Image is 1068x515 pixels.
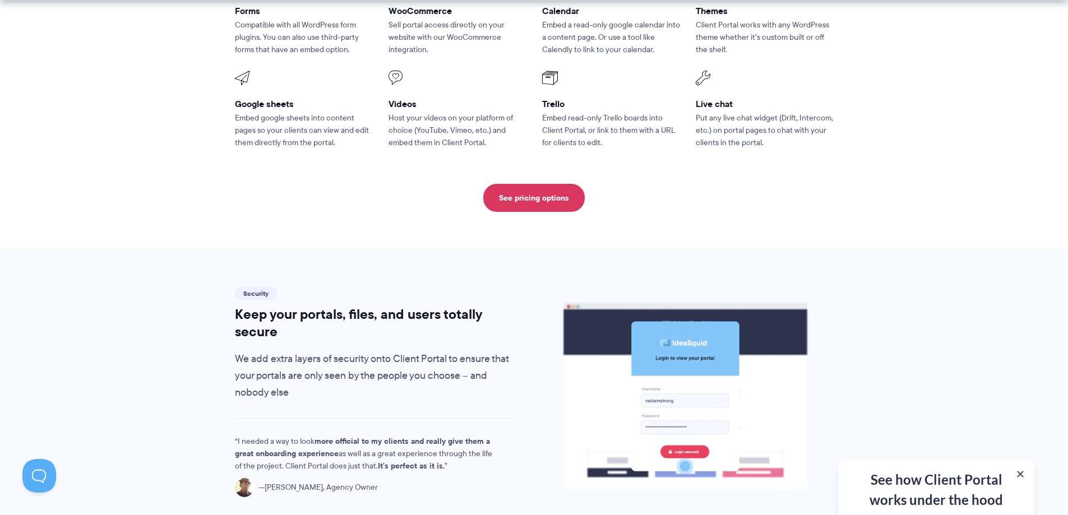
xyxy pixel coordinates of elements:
span: Security [235,287,277,300]
p: Compatible with all WordPress form plugins. You can also use third-party forms that have an embed... [235,19,373,56]
strong: more official to my clients and really give them a great onboarding experience [235,435,490,460]
p: Client Portal works with any WordPress theme whether it’s custom built or off the shelf. [696,19,834,56]
p: Embed a read-only google calendar into a content page. Or use a tool like Calendly to link to you... [542,19,680,56]
p: Put any live chat widget (Drift, Intercom, etc.) on portal pages to chat with your clients in the... [696,112,834,149]
h3: Themes [696,5,834,17]
h3: Live chat [696,98,834,110]
h3: Trello [542,98,680,110]
p: Embed read-only Trello boards into Client Portal, or link to them with a URL for clients to edit. [542,112,680,149]
span: [PERSON_NAME], Agency Owner [258,481,378,494]
h3: Forms [235,5,373,17]
p: I needed a way to look as well as a great experience through the life of the project. Client Port... [235,435,498,472]
iframe: Toggle Customer Support [22,459,56,493]
h3: WooCommerce [389,5,526,17]
h3: Calendar [542,5,680,17]
p: Sell portal access directly on your website with our WooCommerce integration. [389,19,526,56]
a: See pricing options [483,184,585,212]
p: We add extra layers of security onto Client Portal to ensure that your portals are only seen by t... [235,351,518,401]
h2: Keep your portals, files, and users totally secure [235,306,518,340]
p: Embed google sheets into content pages so your clients can view and edit them directly from the p... [235,112,373,149]
h3: Google sheets [235,98,373,110]
strong: It's perfect as it is. [378,460,445,472]
h3: Videos [389,98,526,110]
p: Host your videos on your platform of choice (YouTube, Vimeo, etc.) and embed them in Client Portal. [389,112,526,149]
